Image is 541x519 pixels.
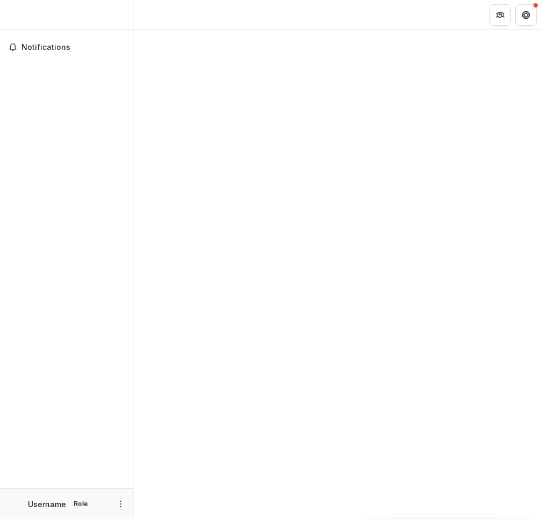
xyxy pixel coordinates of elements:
[28,499,66,510] p: Username
[489,4,511,26] button: Partners
[114,498,127,510] button: More
[4,39,129,56] button: Notifications
[21,43,125,52] span: Notifications
[515,4,537,26] button: Get Help
[70,499,91,509] p: Role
